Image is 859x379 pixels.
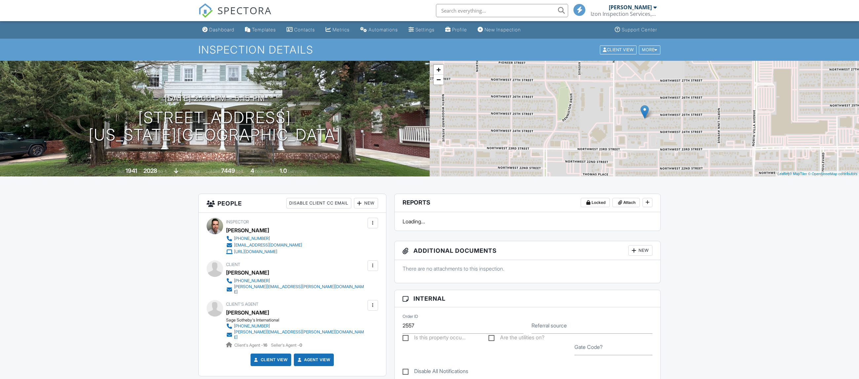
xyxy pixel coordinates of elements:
[226,278,366,284] a: [PHONE_NUMBER]
[600,45,637,54] div: Client View
[236,169,244,174] span: sq.ft.
[234,249,277,254] div: [URL][DOMAIN_NAME]
[395,290,661,307] h3: Internal
[358,24,401,36] a: Automations (Basic)
[288,169,307,174] span: bathrooms
[574,339,652,355] input: Gate Code?
[369,27,398,32] div: Automations
[452,27,467,32] div: Profile
[234,323,270,329] div: [PHONE_NUMBER]
[475,24,524,36] a: New Inspection
[226,318,371,323] div: Sage Sotheby's International
[226,242,302,248] a: [EMAIL_ADDRESS][DOMAIN_NAME]
[242,24,279,36] a: Templates
[789,172,807,176] a: © MapTiler
[226,284,366,295] a: [PERSON_NAME][EMAIL_ADDRESS][PERSON_NAME][DOMAIN_NAME]
[263,343,267,348] strong: 16
[226,225,269,235] div: [PERSON_NAME]
[126,167,137,174] div: 1941
[165,94,265,103] h3: [DATE] 2:00 pm - 5:15 pm
[280,167,287,174] div: 1.0
[332,27,350,32] div: Metrics
[198,3,213,18] img: The Best Home Inspection Software - Spectora
[226,262,240,267] span: Client
[226,302,258,307] span: Client's Agent
[403,265,653,272] p: There are no attachments to this inspection.
[403,368,468,376] label: Disable All Notifications
[531,322,567,329] label: Referral source
[354,198,378,208] div: New
[234,236,270,241] div: [PHONE_NUMBER]
[217,3,272,17] span: SPECTORA
[226,323,366,329] a: [PHONE_NUMBER]
[628,245,652,256] div: New
[226,308,269,318] a: [PERSON_NAME]
[776,171,859,177] div: |
[198,9,272,23] a: SPECTORA
[286,198,351,208] div: Disable Client CC Email
[395,241,661,260] h3: Additional Documents
[179,169,200,174] span: crawlspace
[251,167,254,174] div: 4
[434,65,444,75] a: Zoom in
[221,167,235,174] div: 7449
[323,24,352,36] a: Metrics
[234,243,302,248] div: [EMAIL_ADDRESS][DOMAIN_NAME]
[591,11,657,17] div: Izon Inspection Services, LLC
[434,75,444,85] a: Zoom out
[622,27,657,32] div: Support Center
[443,24,470,36] a: Company Profile
[485,27,521,32] div: New Inspection
[89,109,341,144] h1: [STREET_ADDRESS] [US_STATE][GEOGRAPHIC_DATA]
[406,24,437,36] a: Settings
[252,27,276,32] div: Templates
[294,27,315,32] div: Contacts
[599,47,638,52] a: Client View
[198,44,661,56] h1: Inspection Details
[226,248,302,255] a: [URL][DOMAIN_NAME]
[574,343,603,351] label: Gate Code?
[415,27,435,32] div: Settings
[808,172,857,176] a: © OpenStreetMap contributors
[209,27,234,32] div: Dashboard
[436,4,568,17] input: Search everything...
[117,169,125,174] span: Built
[777,172,788,176] a: Leaflet
[199,194,386,213] h3: People
[612,24,660,36] a: Support Center
[488,334,544,343] label: Are the utilities on?
[253,357,288,363] a: Client View
[296,357,330,363] a: Agent View
[226,329,366,340] a: [PERSON_NAME][EMAIL_ADDRESS][PERSON_NAME][DOMAIN_NAME]
[284,24,318,36] a: Contacts
[234,329,366,340] div: [PERSON_NAME][EMAIL_ADDRESS][PERSON_NAME][DOMAIN_NAME]
[639,45,660,54] div: More
[234,284,366,295] div: [PERSON_NAME][EMAIL_ADDRESS][PERSON_NAME][DOMAIN_NAME]
[226,235,302,242] a: [PHONE_NUMBER]
[403,314,418,320] label: Order ID
[271,343,302,348] span: Seller's Agent -
[226,219,249,224] span: Inspector
[234,278,270,284] div: [PHONE_NUMBER]
[158,169,168,174] span: sq. ft.
[206,169,220,174] span: Lot Size
[255,169,273,174] span: bedrooms
[200,24,237,36] a: Dashboard
[143,167,157,174] div: 2028
[226,268,269,278] div: [PERSON_NAME]
[609,4,652,11] div: [PERSON_NAME]
[234,343,268,348] span: Client's Agent -
[299,343,302,348] strong: 0
[403,334,466,343] label: Is this property occupied?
